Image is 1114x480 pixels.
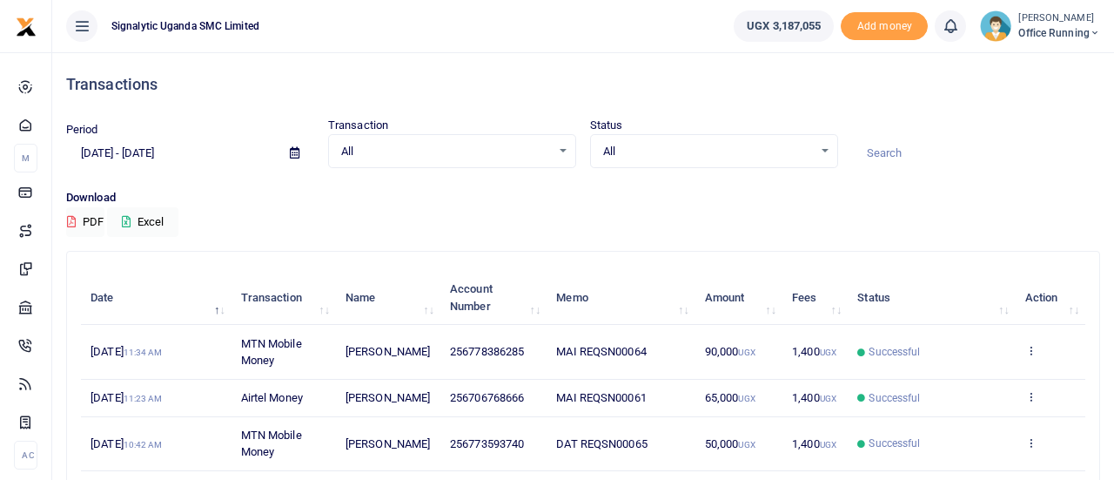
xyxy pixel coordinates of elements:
[450,437,524,450] span: 256773593740
[450,345,524,358] span: 256778386285
[852,139,1100,168] input: Search
[346,391,430,404] span: [PERSON_NAME]
[14,144,37,172] li: M
[66,75,1100,94] h4: Transactions
[727,10,841,42] li: Wallet ballance
[747,17,821,35] span: UGX 3,187,055
[14,441,37,470] li: Ac
[603,143,813,160] span: All
[341,143,551,160] span: All
[124,394,163,403] small: 11:23 AM
[820,394,836,403] small: UGX
[547,271,695,325] th: Memo: activate to sort column ascending
[556,391,646,404] span: MAI REQSN00061
[792,345,836,358] span: 1,400
[66,207,104,237] button: PDF
[705,391,755,404] span: 65,000
[440,271,547,325] th: Account Number: activate to sort column ascending
[346,437,430,450] span: [PERSON_NAME]
[104,18,266,34] span: Signalytic Uganda SMC Limited
[66,121,98,139] label: Period
[820,348,836,357] small: UGX
[241,429,302,459] span: MTN Mobile Money
[841,18,928,31] a: Add money
[841,12,928,41] li: Toup your wallet
[695,271,782,325] th: Amount: activate to sort column ascending
[820,440,836,450] small: UGX
[792,437,836,450] span: 1,400
[450,391,524,404] span: 256706768666
[556,345,646,358] span: MAI REQSN00064
[66,139,276,168] input: select period
[848,271,1016,325] th: Status: activate to sort column ascending
[705,345,755,358] span: 90,000
[738,348,755,357] small: UGX
[869,390,920,406] span: Successful
[738,394,755,403] small: UGX
[705,437,755,450] span: 50,000
[556,437,647,450] span: DAT REQSN00065
[734,10,834,42] a: UGX 3,187,055
[241,391,303,404] span: Airtel Money
[91,345,162,358] span: [DATE]
[336,271,440,325] th: Name: activate to sort column ascending
[346,345,430,358] span: [PERSON_NAME]
[16,17,37,37] img: logo-small
[124,348,163,357] small: 11:34 AM
[328,117,388,134] label: Transaction
[869,436,920,451] span: Successful
[91,437,162,450] span: [DATE]
[16,19,37,32] a: logo-small logo-large logo-large
[1018,11,1100,26] small: [PERSON_NAME]
[231,271,335,325] th: Transaction: activate to sort column ascending
[980,10,1011,42] img: profile-user
[81,271,231,325] th: Date: activate to sort column descending
[241,337,302,368] span: MTN Mobile Money
[1018,25,1100,41] span: Office Running
[841,12,928,41] span: Add money
[738,440,755,450] small: UGX
[91,391,162,404] span: [DATE]
[590,117,623,134] label: Status
[980,10,1100,42] a: profile-user [PERSON_NAME] Office Running
[869,344,920,360] span: Successful
[107,207,178,237] button: Excel
[782,271,848,325] th: Fees: activate to sort column ascending
[792,391,836,404] span: 1,400
[1016,271,1085,325] th: Action: activate to sort column ascending
[124,440,163,450] small: 10:42 AM
[66,189,1100,207] p: Download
